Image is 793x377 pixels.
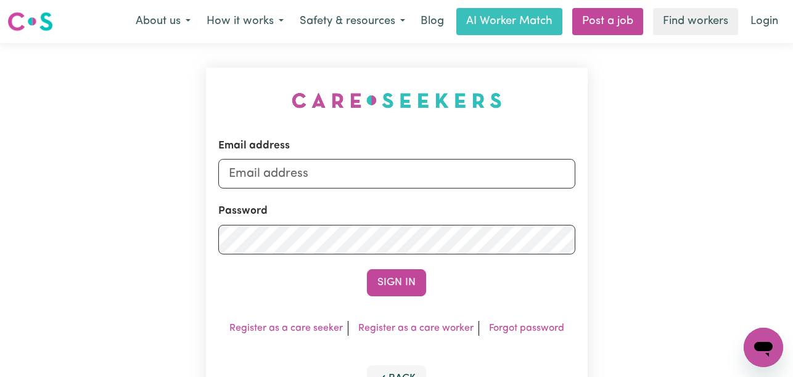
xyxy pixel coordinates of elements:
button: Sign In [367,269,426,296]
a: Forgot password [489,323,564,333]
button: About us [128,9,199,34]
iframe: Button to launch messaging window [744,328,783,367]
a: Blog [413,8,451,35]
button: How it works [199,9,292,34]
input: Email address [218,159,575,188]
button: Safety & resources [292,9,413,34]
a: Post a job [572,8,643,35]
a: Find workers [653,8,738,35]
img: Careseekers logo [7,10,53,33]
a: Login [743,8,786,35]
a: Register as a care worker [358,323,474,333]
label: Password [218,203,268,219]
a: Register as a care seeker [229,323,343,333]
label: Email address [218,138,290,154]
a: AI Worker Match [456,8,562,35]
a: Careseekers logo [7,7,53,36]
